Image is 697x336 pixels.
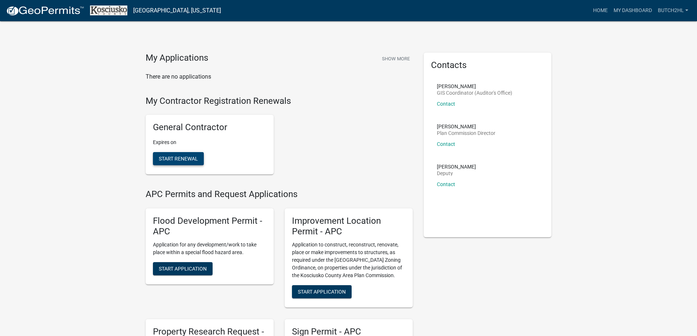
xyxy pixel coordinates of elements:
p: [PERSON_NAME] [437,124,495,129]
p: Application to construct, reconstruct, renovate, place or make improvements to structures, as req... [292,241,405,279]
button: Start Application [292,285,352,298]
span: Start Application [298,289,346,295]
wm-registration-list-section: My Contractor Registration Renewals [146,96,413,181]
h4: APC Permits and Request Applications [146,189,413,200]
a: Contact [437,181,455,187]
h5: General Contractor [153,122,266,133]
a: [GEOGRAPHIC_DATA], [US_STATE] [133,4,221,17]
a: My Dashboard [611,4,655,18]
p: Application for any development/work to take place within a special flood hazard area. [153,241,266,256]
a: butch2hl [655,4,691,18]
a: Contact [437,101,455,107]
p: Plan Commission Director [437,131,495,136]
button: Start Renewal [153,152,204,165]
h4: My Applications [146,53,208,64]
p: Deputy [437,171,476,176]
button: Start Application [153,262,213,275]
button: Show More [379,53,413,65]
h5: Contacts [431,60,544,71]
h5: Improvement Location Permit - APC [292,216,405,237]
a: Contact [437,141,455,147]
span: Start Application [159,266,207,272]
a: Home [590,4,611,18]
p: [PERSON_NAME] [437,84,512,89]
p: [PERSON_NAME] [437,164,476,169]
img: Kosciusko County, Indiana [90,5,127,15]
p: There are no applications [146,72,413,81]
span: Start Renewal [159,156,198,162]
p: GIS Coordinator (Auditor's Office) [437,90,512,95]
h5: Flood Development Permit - APC [153,216,266,237]
h4: My Contractor Registration Renewals [146,96,413,106]
p: Expires on [153,139,266,146]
